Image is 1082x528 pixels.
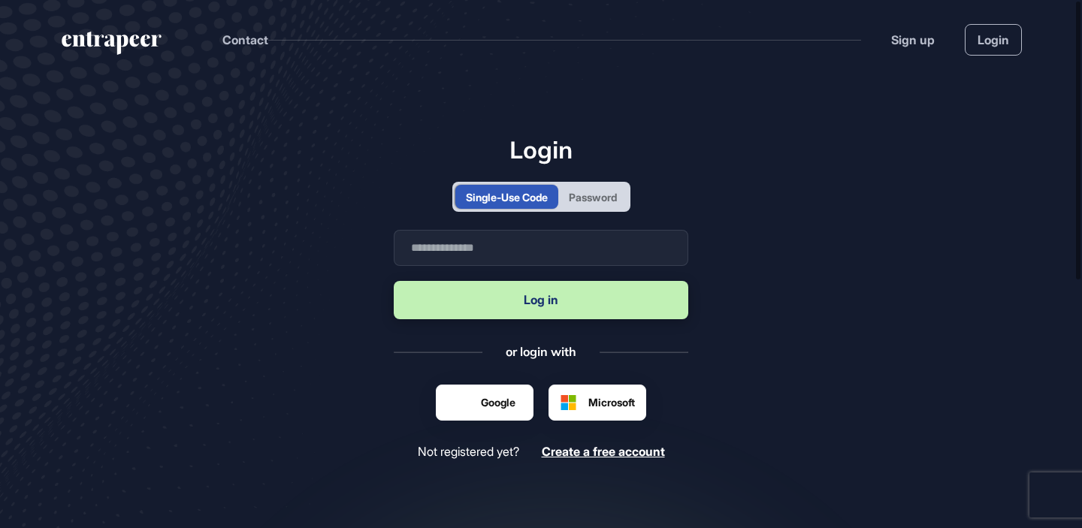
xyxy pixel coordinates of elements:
[394,281,688,319] button: Log in
[965,24,1022,56] a: Login
[418,445,519,459] span: Not registered yet?
[542,445,665,459] a: Create a free account
[891,31,935,49] a: Sign up
[542,444,665,459] span: Create a free account
[506,343,576,360] div: or login with
[588,394,635,410] span: Microsoft
[222,30,268,50] button: Contact
[466,189,548,205] div: Single-Use Code
[569,189,617,205] div: Password
[60,32,163,60] a: entrapeer-logo
[394,135,688,164] h1: Login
